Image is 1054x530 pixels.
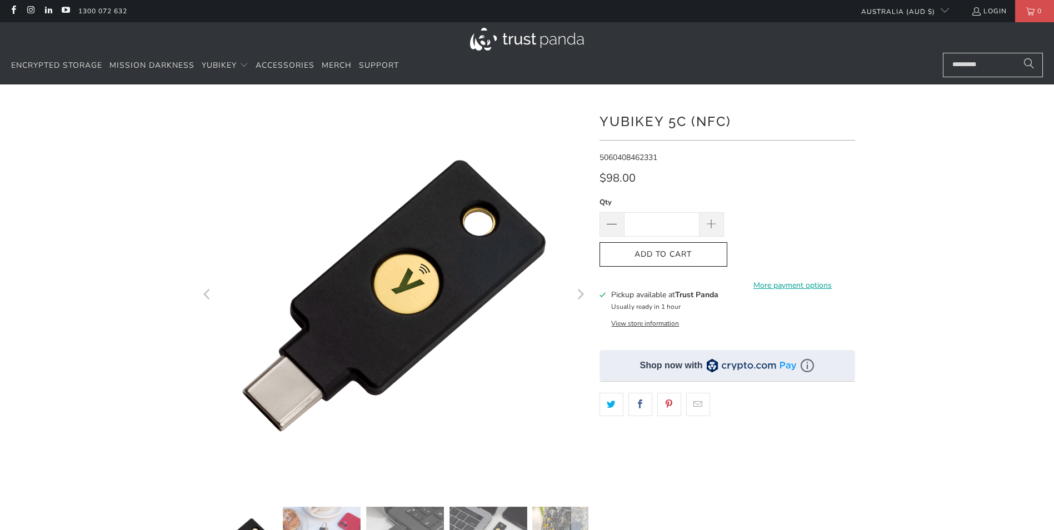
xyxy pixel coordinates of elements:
nav: Translation missing: en.navigation.header.main_nav [11,53,399,79]
a: Support [359,53,399,79]
a: Trust Panda Australia on Instagram [26,7,35,16]
span: Mission Darkness [109,60,194,71]
a: More payment options [731,279,855,292]
span: Accessories [256,60,314,71]
button: Previous [199,101,217,490]
a: Email this to a friend [686,393,710,416]
a: Share this on Facebook [628,393,652,416]
summary: YubiKey [202,53,248,79]
span: 5060408462331 [600,152,657,163]
a: Login [971,5,1007,17]
a: Trust Panda Australia on Facebook [8,7,18,16]
span: $98.00 [600,171,636,186]
label: Qty [600,196,724,208]
h1: YubiKey 5C (NFC) [600,109,855,132]
input: Search... [943,53,1043,77]
a: Trust Panda Australia on LinkedIn [43,7,53,16]
button: Add to Cart [600,242,727,267]
a: YubiKey 5C (NFC) - Trust Panda [199,101,588,490]
img: Trust Panda Australia [470,28,584,51]
button: Next [571,101,589,490]
small: Usually ready in 1 hour [611,302,681,311]
button: View store information [611,319,679,328]
a: Merch [322,53,352,79]
span: Merch [322,60,352,71]
a: 1300 072 632 [78,5,127,17]
button: Search [1015,53,1043,77]
span: YubiKey [202,60,237,71]
h3: Pickup available at [611,289,718,301]
div: Shop now with [640,359,703,372]
a: Trust Panda Australia on YouTube [61,7,70,16]
a: Share this on Pinterest [657,393,681,416]
a: Accessories [256,53,314,79]
span: Add to Cart [611,250,716,259]
a: Encrypted Storage [11,53,102,79]
span: Encrypted Storage [11,60,102,71]
b: Trust Panda [675,289,718,300]
span: Support [359,60,399,71]
a: Share this on Twitter [600,393,623,416]
a: Mission Darkness [109,53,194,79]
